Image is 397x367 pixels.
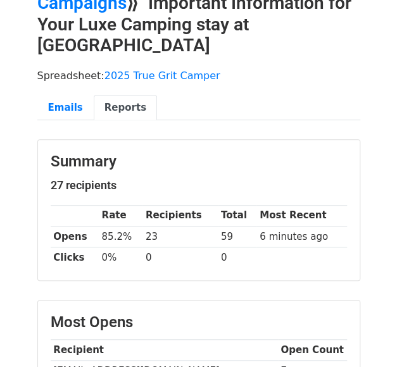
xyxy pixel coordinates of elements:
[142,205,218,226] th: Recipients
[51,247,99,268] th: Clicks
[94,95,157,121] a: Reports
[51,226,99,247] th: Opens
[51,178,347,192] h5: 27 recipients
[37,69,360,82] p: Spreadsheet:
[37,95,94,121] a: Emails
[99,247,142,268] td: 0%
[334,306,397,367] iframe: Chat Widget
[99,226,142,247] td: 85.2%
[218,205,256,226] th: Total
[104,70,220,82] a: 2025 True Grit Camper
[99,205,142,226] th: Rate
[256,205,346,226] th: Most Recent
[51,152,347,171] h3: Summary
[142,247,218,268] td: 0
[218,247,256,268] td: 0
[142,226,218,247] td: 23
[218,226,256,247] td: 59
[51,339,278,360] th: Recipient
[278,339,347,360] th: Open Count
[51,313,347,332] h3: Most Opens
[256,226,346,247] td: 6 minutes ago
